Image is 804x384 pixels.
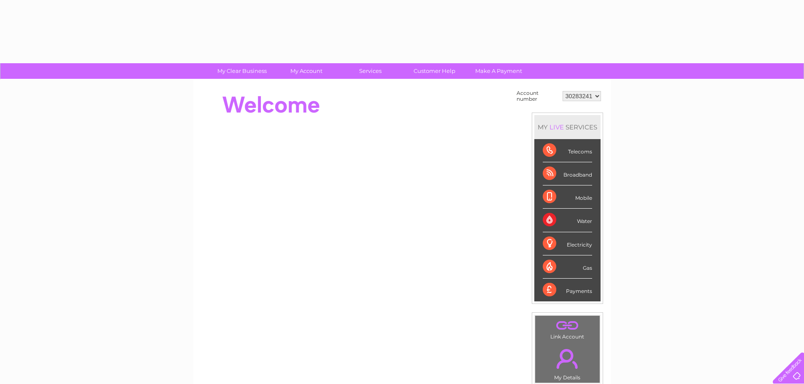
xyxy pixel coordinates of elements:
a: . [537,344,598,373]
a: Make A Payment [464,63,533,79]
td: Account number [514,88,560,104]
td: My Details [535,342,600,383]
a: My Clear Business [207,63,277,79]
div: Gas [543,255,592,279]
div: LIVE [548,123,566,131]
div: Water [543,209,592,232]
div: Mobile [543,185,592,209]
div: Broadband [543,162,592,185]
div: Electricity [543,232,592,255]
div: Payments [543,279,592,301]
div: Telecoms [543,139,592,162]
div: MY SERVICES [534,115,601,139]
a: Services [336,63,405,79]
a: . [537,318,598,333]
td: Link Account [535,315,600,342]
a: My Account [271,63,341,79]
a: Customer Help [400,63,469,79]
